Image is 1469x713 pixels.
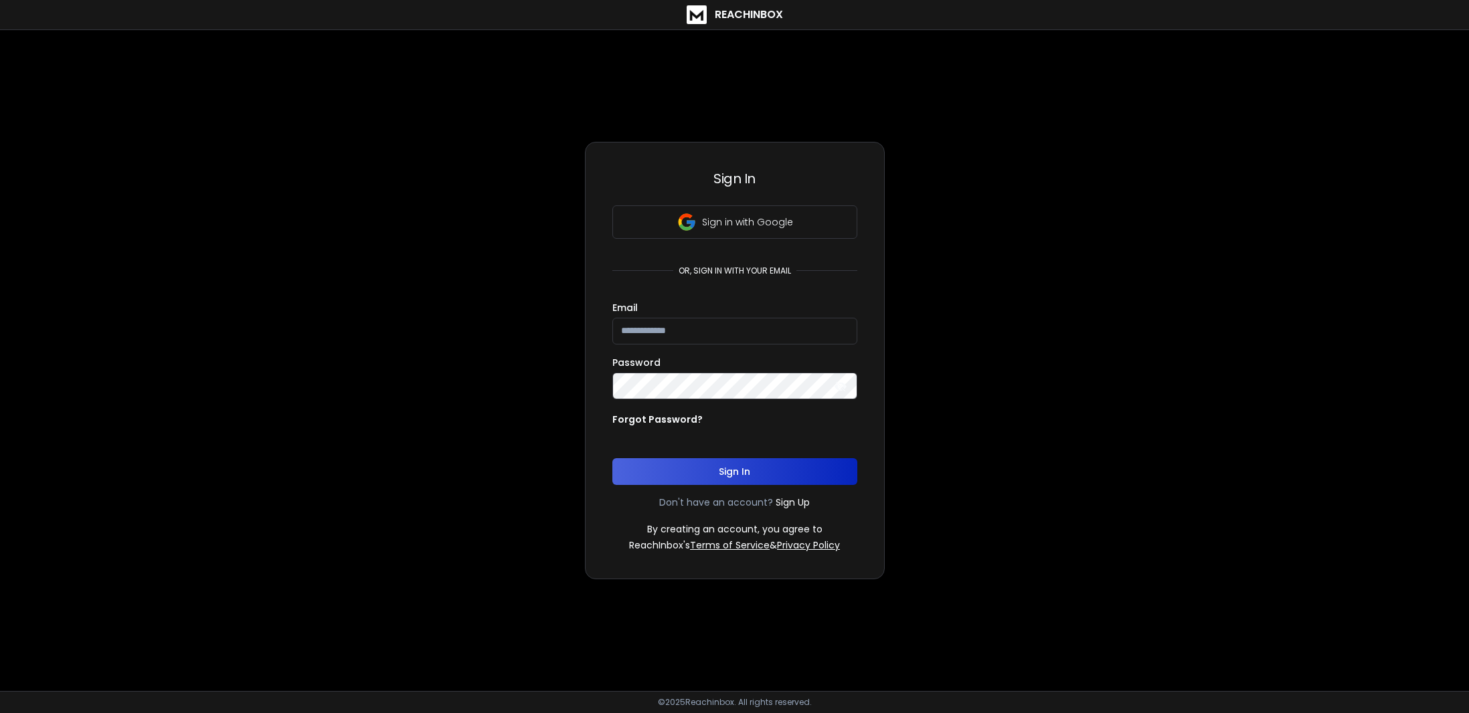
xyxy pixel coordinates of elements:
[659,496,773,509] p: Don't have an account?
[715,7,783,23] h1: ReachInbox
[658,697,812,708] p: © 2025 Reachinbox. All rights reserved.
[690,538,770,552] a: Terms of Service
[702,215,793,229] p: Sign in with Google
[612,358,661,367] label: Password
[612,169,857,188] h3: Sign In
[612,413,703,426] p: Forgot Password?
[687,5,707,24] img: logo
[612,303,638,312] label: Email
[687,5,783,24] a: ReachInbox
[647,522,823,536] p: By creating an account, you agree to
[673,266,796,276] p: or, sign in with your email
[629,538,840,552] p: ReachInbox's &
[612,458,857,485] button: Sign In
[612,205,857,239] button: Sign in with Google
[776,496,810,509] a: Sign Up
[777,538,840,552] a: Privacy Policy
